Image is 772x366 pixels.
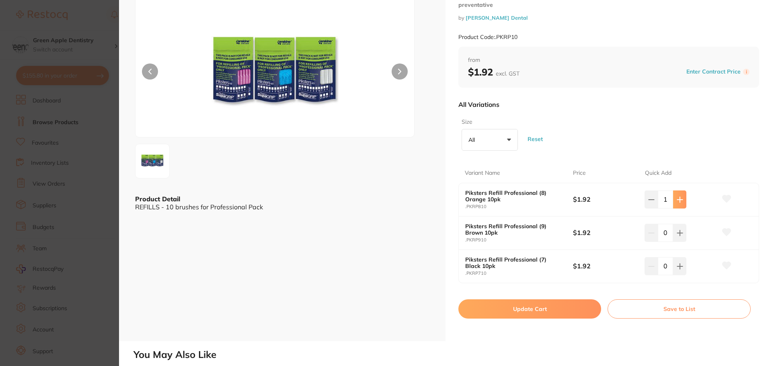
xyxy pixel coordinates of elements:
[573,228,638,237] b: $1.92
[135,195,180,203] b: Product Detail
[466,14,528,21] a: [PERSON_NAME] Dental
[191,10,359,137] img: ODYtNTEzLWpwZw
[458,2,759,8] small: preventative
[462,118,515,126] label: Size
[468,56,749,64] span: from
[458,34,517,41] small: Product Code: .PKRP10
[465,169,500,177] p: Variant Name
[133,349,769,360] h2: You May Also Like
[525,125,545,154] button: Reset
[468,136,478,143] p: All
[608,299,751,319] button: Save to List
[496,70,519,77] span: excl. GST
[645,169,671,177] p: Quick Add
[458,100,499,108] p: All Variations
[458,299,601,319] button: Update Cart
[465,204,573,209] small: .PKRP810
[135,203,429,211] div: REFILLS - 10 brushes for Professional Pack
[465,256,562,269] b: Piksters Refill Professional (7) Black 10pk
[458,15,759,21] small: by
[465,237,573,243] small: .PKRP910
[468,66,519,78] b: $1.92
[465,190,562,202] b: Piksters Refill Professional (8) Orange 10pk
[465,223,562,236] b: Piksters Refill Professional (9) Brown 10pk
[465,271,573,276] small: .PKRP710
[573,262,638,270] b: $1.92
[462,129,518,151] button: All
[573,169,586,177] p: Price
[138,147,167,176] img: ODYtNTEzLWpwZw
[684,68,743,76] button: Enter Contract Price
[573,195,638,204] b: $1.92
[743,69,749,75] label: i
